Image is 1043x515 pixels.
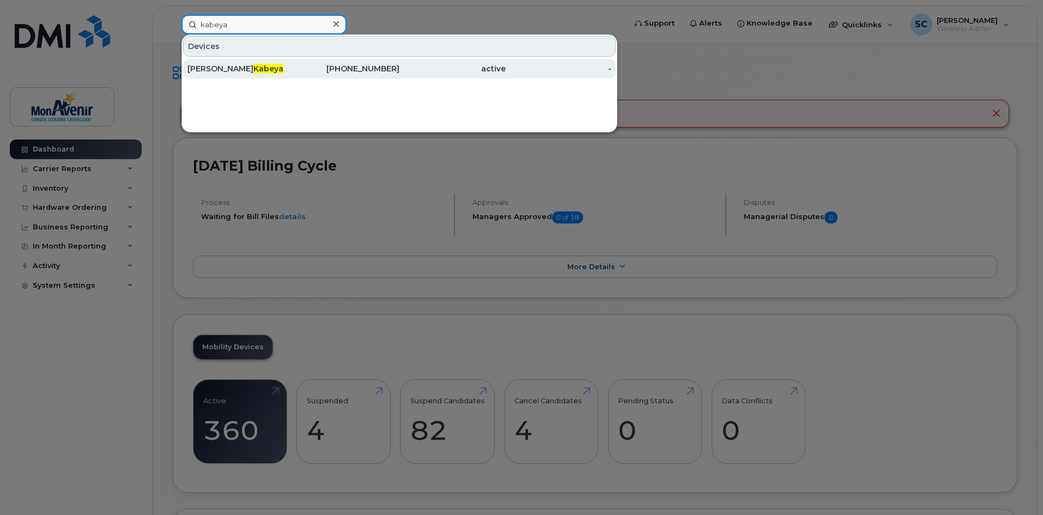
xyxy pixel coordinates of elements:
[294,63,400,74] div: [PHONE_NUMBER]
[187,63,294,74] div: [PERSON_NAME]
[506,63,612,74] div: -
[253,64,283,74] span: Kabeya
[399,63,506,74] div: active
[183,36,616,57] div: Devices
[183,59,616,78] a: [PERSON_NAME]Kabeya[PHONE_NUMBER]active-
